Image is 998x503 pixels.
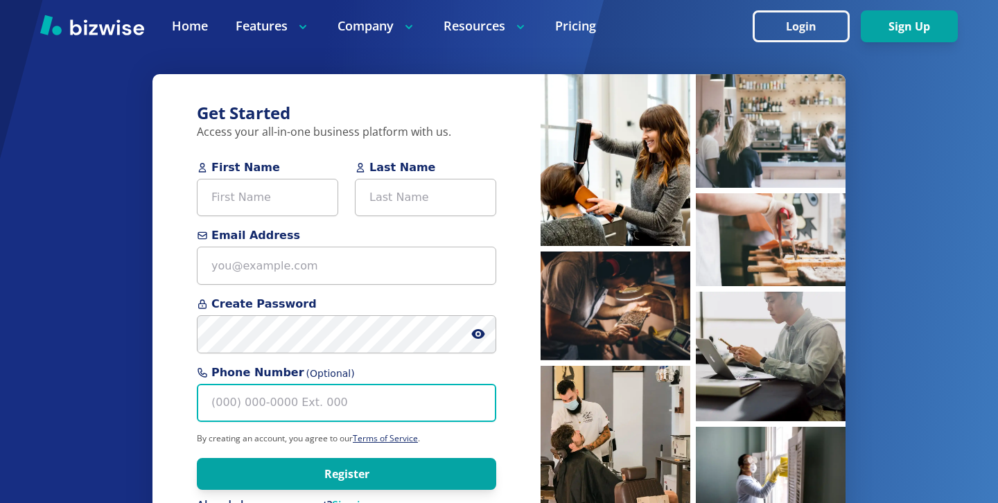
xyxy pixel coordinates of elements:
img: Pastry chef making pastries [696,193,846,286]
a: Home [172,17,208,35]
span: Create Password [197,296,496,312]
a: Terms of Service [353,432,418,444]
button: Sign Up [861,10,958,42]
span: First Name [197,159,338,176]
span: Phone Number [197,364,496,381]
p: By creating an account, you agree to our . [197,433,496,444]
a: Pricing [555,17,596,35]
a: Login [753,20,861,33]
input: (000) 000-0000 Ext. 000 [197,384,496,422]
img: People waiting at coffee bar [696,74,846,188]
img: Man inspecting coffee beans [541,251,690,360]
input: First Name [197,179,338,217]
span: (Optional) [306,367,355,381]
img: Bizwise Logo [40,15,144,35]
span: Email Address [197,227,496,244]
p: Company [338,17,416,35]
p: Features [236,17,310,35]
h3: Get Started [197,102,496,125]
p: Access your all-in-one business platform with us. [197,125,496,140]
p: Resources [444,17,527,35]
img: Man working on laptop [696,292,846,421]
button: Login [753,10,850,42]
span: Last Name [355,159,496,176]
a: Sign Up [861,20,958,33]
img: Hairstylist blow drying hair [541,74,690,246]
input: you@example.com [197,247,496,285]
input: Last Name [355,179,496,217]
button: Register [197,458,496,490]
